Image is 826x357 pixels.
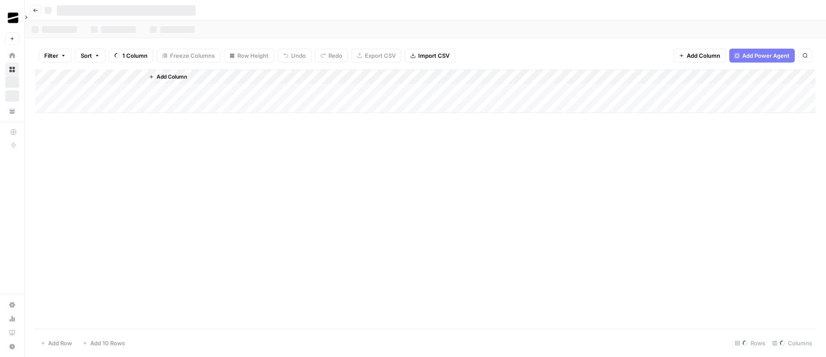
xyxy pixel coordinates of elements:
[405,49,455,63] button: Import CSV
[729,49,795,63] button: Add Power Agent
[35,336,77,350] button: Add Row
[769,336,816,350] div: Columns
[315,49,348,63] button: Redo
[5,326,19,340] a: Learning Hub
[90,339,125,347] span: Add 10 Rows
[5,7,19,29] button: Workspace: OGM
[48,339,72,347] span: Add Row
[5,49,19,63] a: Home
[5,104,19,118] a: Your Data
[170,51,215,60] span: Freeze Columns
[75,49,105,63] button: Sort
[5,10,21,26] img: OGM Logo
[365,51,396,60] span: Export CSV
[5,63,19,76] a: Browse
[742,51,790,60] span: Add Power Agent
[291,51,306,60] span: Undo
[39,49,72,63] button: Filter
[328,51,342,60] span: Redo
[5,340,19,354] button: Help + Support
[5,298,19,312] a: Settings
[122,51,147,60] span: 1 Column
[687,51,720,60] span: Add Column
[145,71,190,83] button: Add Column
[731,336,769,350] div: Rows
[157,49,220,63] button: Freeze Columns
[224,49,274,63] button: Row Height
[278,49,311,63] button: Undo
[418,51,449,60] span: Import CSV
[81,51,92,60] span: Sort
[673,49,726,63] button: Add Column
[237,51,269,60] span: Row Height
[44,51,58,60] span: Filter
[109,49,153,63] button: 1 Column
[77,336,130,350] button: Add 10 Rows
[157,73,187,81] span: Add Column
[5,312,19,326] a: Usage
[351,49,401,63] button: Export CSV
